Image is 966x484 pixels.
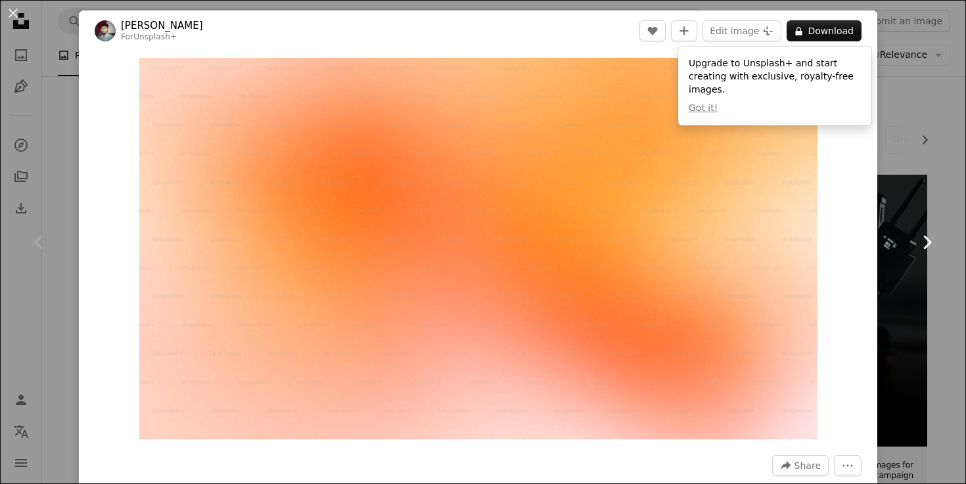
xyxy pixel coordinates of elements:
[121,32,203,43] div: For
[772,455,829,476] button: Share this image
[887,179,966,305] a: Next
[702,20,781,41] button: Edit image
[834,455,862,476] button: More Actions
[678,47,871,125] div: Upgrade to Unsplash+ and start creating with exclusive, royalty-free images.
[121,19,203,32] a: [PERSON_NAME]
[671,20,697,41] button: Add to Collection
[787,20,862,41] button: Download
[639,20,666,41] button: Like
[133,32,177,41] a: Unsplash+
[139,58,817,439] button: Zoom in on this image
[139,58,817,439] img: a blurry orange and yellow background with a white background
[794,456,821,475] span: Share
[95,20,116,41] img: Go to Woliul Hasan's profile
[689,102,718,115] button: Got it!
